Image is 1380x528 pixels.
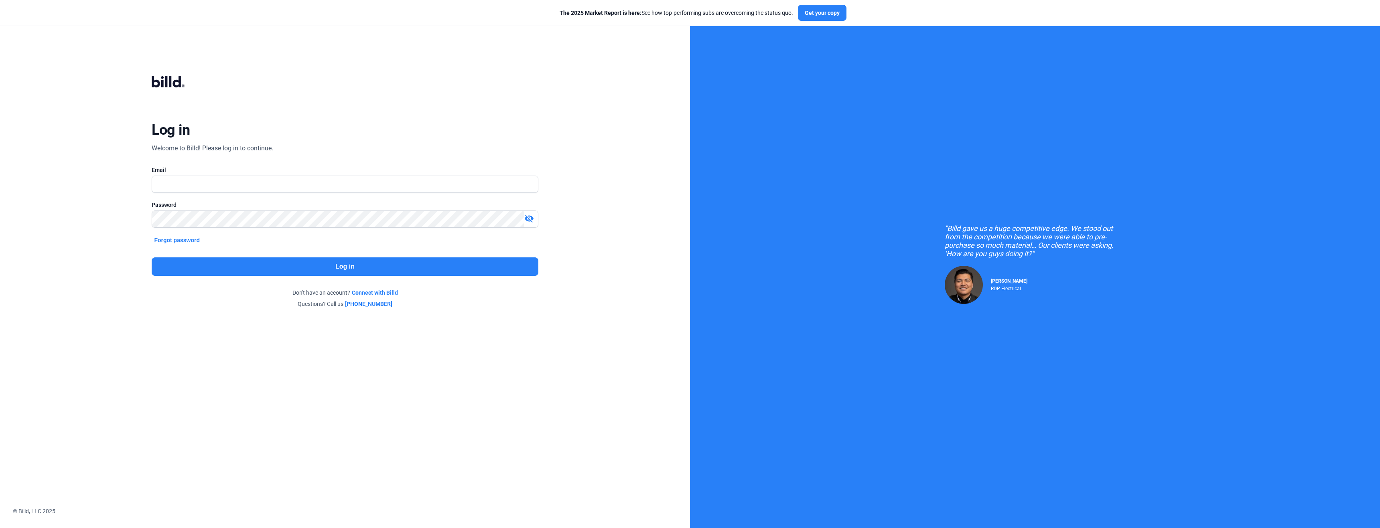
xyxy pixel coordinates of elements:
div: See how top-performing subs are overcoming the status quo. [560,9,793,17]
span: The 2025 Market Report is here: [560,10,641,16]
div: Don't have an account? [152,289,538,297]
div: "Billd gave us a huge competitive edge. We stood out from the competition because we were able to... [945,224,1125,258]
div: Log in [152,121,190,139]
div: Welcome to Billd! Please log in to continue. [152,144,273,153]
div: Email [152,166,538,174]
div: Password [152,201,538,209]
div: Questions? Call us [152,300,538,308]
a: Connect with Billd [352,289,398,297]
a: [PHONE_NUMBER] [345,300,392,308]
button: Get your copy [798,5,846,21]
div: RDP Electrical [991,284,1027,291]
img: Raul Pacheco [945,266,983,304]
mat-icon: visibility_off [524,214,534,223]
button: Log in [152,257,538,276]
button: Forgot password [152,236,202,245]
span: [PERSON_NAME] [991,278,1027,284]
